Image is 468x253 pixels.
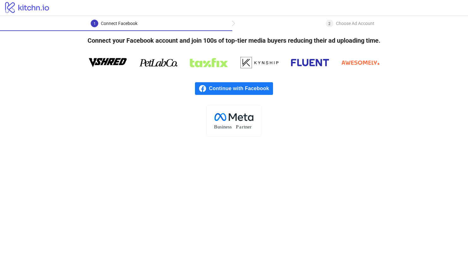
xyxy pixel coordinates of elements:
[101,20,137,27] div: Connect Facebook
[328,22,331,26] span: 2
[195,82,273,95] a: Continue with Facebook
[336,20,374,27] div: Choose Ad Account
[244,124,252,129] tspan: tner
[242,124,244,129] tspan: r
[218,124,232,129] tspan: usiness
[236,124,239,129] tspan: P
[209,82,273,95] span: Continue with Facebook
[77,31,391,50] h4: Connect your Facebook account and join 100s of top-tier media buyers reducing their ad uploading ...
[94,22,96,26] span: 1
[239,124,241,129] tspan: a
[214,124,217,129] tspan: B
